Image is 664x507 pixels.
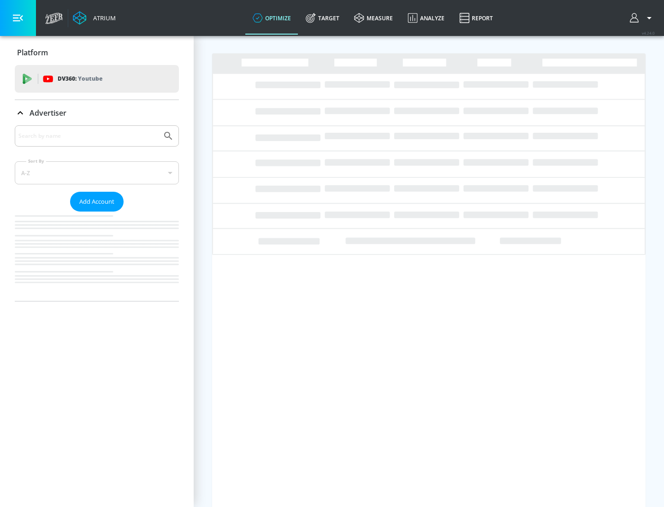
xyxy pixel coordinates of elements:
p: Advertiser [30,108,66,118]
span: v 4.24.0 [642,30,655,35]
a: Report [452,1,500,35]
nav: list of Advertiser [15,212,179,301]
div: Advertiser [15,125,179,301]
input: Search by name [18,130,158,142]
span: Add Account [79,196,114,207]
a: measure [347,1,400,35]
p: Youtube [78,74,102,83]
div: Platform [15,40,179,65]
div: Atrium [89,14,116,22]
div: DV360: Youtube [15,65,179,93]
div: A-Z [15,161,179,184]
a: Target [298,1,347,35]
p: Platform [17,47,48,58]
p: DV360: [58,74,102,84]
label: Sort By [26,158,46,164]
a: Analyze [400,1,452,35]
button: Add Account [70,192,124,212]
a: optimize [245,1,298,35]
a: Atrium [73,11,116,25]
div: Advertiser [15,100,179,126]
